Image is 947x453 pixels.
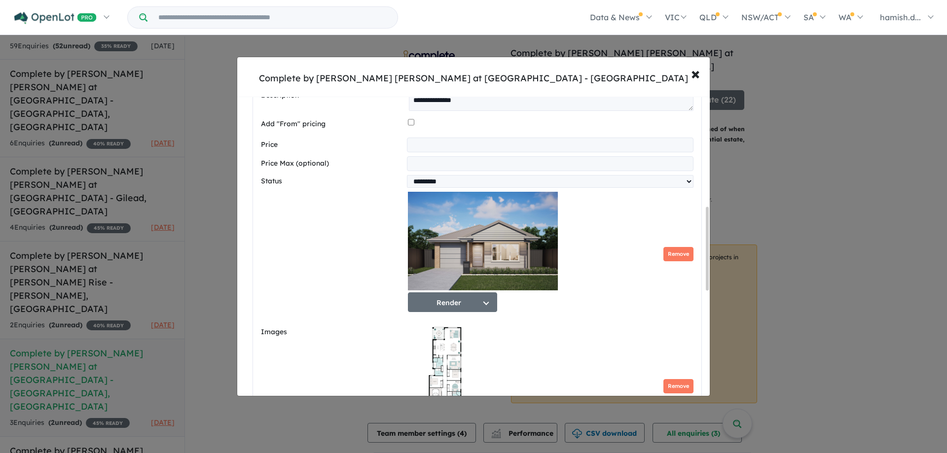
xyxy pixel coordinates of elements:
[261,175,403,187] label: Status
[663,379,693,393] button: Remove
[261,139,403,151] label: Price
[880,12,921,22] span: hamish.d...
[408,324,485,422] img: Complete by McDonald Jones at Huntlee - North Rothbury - Lot 105 Floorplan
[691,63,700,84] span: ×
[663,247,693,261] button: Remove
[259,72,688,85] div: Complete by [PERSON_NAME] [PERSON_NAME] at [GEOGRAPHIC_DATA] - [GEOGRAPHIC_DATA]
[261,326,404,338] label: Images
[14,12,97,24] img: Openlot PRO Logo White
[408,292,497,312] button: Render
[261,158,403,170] label: Price Max (optional)
[408,192,558,290] img: Complete by McDonald Jones at Huntlee - North Rothbury - Lot 105 Render
[261,118,404,130] label: Add "From" pricing
[149,7,396,28] input: Try estate name, suburb, builder or developer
